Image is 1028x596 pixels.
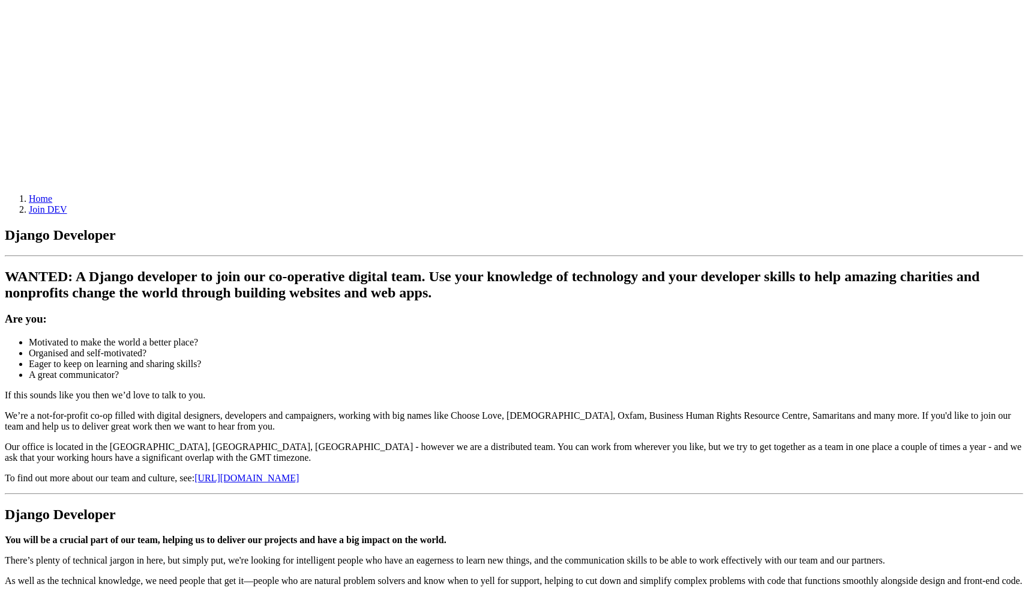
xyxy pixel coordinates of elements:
[29,204,67,214] a: Join DEV
[5,442,1023,463] p: Our office is located in the [GEOGRAPHIC_DATA], [GEOGRAPHIC_DATA], [GEOGRAPHIC_DATA] - however we...
[5,473,1023,484] p: To find out more about our team and culture, see:
[194,473,299,483] a: [URL][DOMAIN_NAME]
[5,269,1023,301] h2: WANTED: A Django developer to join our co-operative digital team. Use your knowledge of technolog...
[29,359,1023,369] li: Eager to keep on learning and sharing skills?
[5,576,1023,586] p: As well as the technical knowledge, we need people that get it—people who are natural problem sol...
[5,312,1023,326] h3: Are you:
[29,348,1023,359] li: Organised and self-motivated?
[5,555,1023,566] p: There’s plenty of technical jargon in here, but simply put, we're looking for intelligent people ...
[5,410,1023,432] p: We’re a not-for-profit co-op filled with digital designers, developers and campaigners, working w...
[29,369,1023,380] li: A great communicator?
[29,337,1023,348] li: Motivated to make the world a better place?
[5,390,1023,401] p: If this sounds like you then we’d love to talk to you.
[5,535,446,545] b: You will be a crucial part of our team, helping us to deliver our projects and have a big impact ...
[5,506,116,522] b: Django Developer
[5,227,1023,243] h1: Django Developer
[29,193,52,204] a: Home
